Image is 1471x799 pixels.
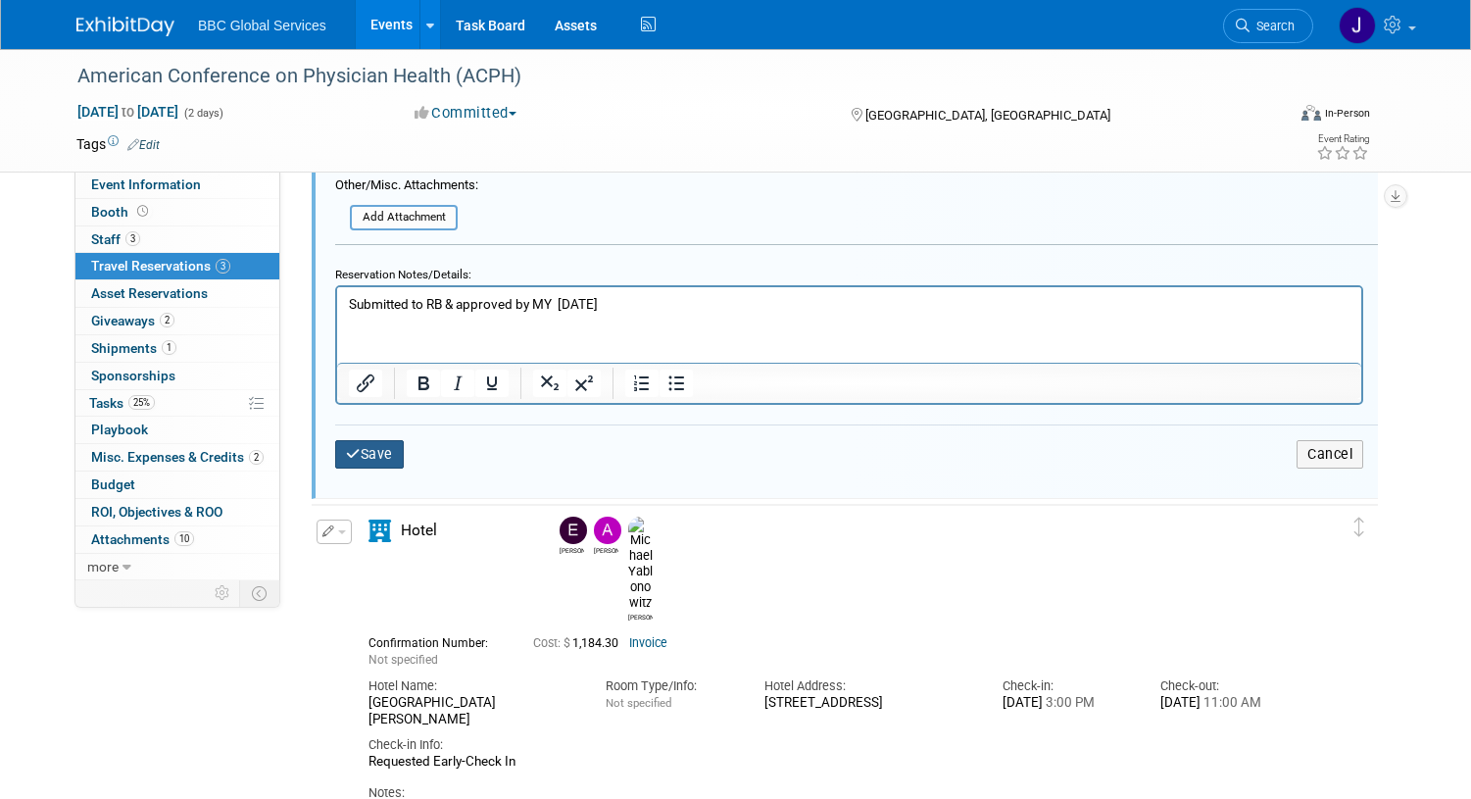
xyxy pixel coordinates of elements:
a: Travel Reservations3 [75,253,279,279]
div: Michael Yablonowitz [623,517,658,623]
span: Search [1250,19,1295,33]
button: Save [335,440,404,469]
img: Format-Inperson.png [1301,105,1321,121]
div: [DATE] [1003,695,1132,712]
span: Booth [91,204,152,220]
span: to [119,104,137,120]
div: Requested Early-Check In [368,754,1290,771]
button: Cancel [1297,440,1363,469]
span: 1 [162,340,176,355]
a: more [75,554,279,580]
a: Budget [75,472,279,498]
span: Budget [91,476,135,492]
span: (2 days) [182,107,223,120]
span: Playbook [91,422,148,437]
span: [GEOGRAPHIC_DATA], [GEOGRAPHIC_DATA] [865,108,1110,123]
span: Asset Reservations [91,285,208,301]
span: 10 [174,531,194,546]
span: 25% [128,395,155,410]
div: Other/Misc. Attachments: [335,176,478,199]
span: Shipments [91,340,176,356]
div: Ethan Denkensohn [555,517,589,555]
button: Subscript [533,370,566,397]
td: Tags [76,134,160,154]
a: Booth [75,199,279,225]
button: Italic [441,370,474,397]
div: Hotel Name: [368,677,576,695]
div: Check-in: [1003,677,1132,695]
a: Giveaways2 [75,308,279,334]
div: Confirmation Number: [368,630,504,651]
span: [DATE] [DATE] [76,103,179,121]
span: Misc. Expenses & Credits [91,449,264,465]
button: Insert/edit link [349,370,382,397]
div: American Conference on Physician Health (ACPH) [71,59,1260,94]
span: Giveaways [91,313,174,328]
span: Cost: $ [533,636,572,650]
span: Travel Reservations [91,258,230,274]
a: Event Information [75,172,279,198]
td: Personalize Event Tab Strip [206,580,240,606]
a: ROI, Objectives & ROO [75,499,279,525]
span: Tasks [89,395,155,411]
div: In-Person [1324,106,1370,121]
span: Attachments [91,531,194,547]
span: Event Information [91,176,201,192]
div: Ethan Denkensohn [560,544,584,555]
div: Room Type/Info: [606,677,735,695]
span: 2 [160,313,174,327]
img: Michael Yablonowitz [628,517,653,611]
button: Superscript [567,370,601,397]
a: Sponsorships [75,363,279,389]
a: Search [1223,9,1313,43]
a: Asset Reservations [75,280,279,307]
span: 3:00 PM [1043,695,1095,710]
a: Playbook [75,417,279,443]
div: Check-in Info: [368,736,1290,754]
img: Alex Corrigan [594,517,621,544]
a: Staff3 [75,226,279,253]
button: Committed [408,103,524,124]
span: Sponsorships [91,368,175,383]
span: Hotel [401,522,437,539]
div: [GEOGRAPHIC_DATA][PERSON_NAME] [368,695,576,728]
span: 3 [216,259,230,274]
button: Bold [407,370,440,397]
div: Check-out: [1160,677,1290,695]
i: Click and drag to move item [1354,518,1364,537]
div: Alex Corrigan [594,544,618,555]
div: Hotel Address: [764,677,972,695]
span: ROI, Objectives & ROO [91,504,222,520]
span: Not specified [368,653,438,667]
div: Reservation Notes/Details: [335,259,1363,285]
iframe: Rich Text Area [337,287,1361,363]
div: Event Rating [1316,134,1369,144]
button: Numbered list [625,370,659,397]
div: [STREET_ADDRESS] [764,695,972,712]
a: Attachments10 [75,526,279,553]
div: [DATE] [1160,695,1290,712]
img: ExhibitDay [76,17,174,36]
span: Not specified [606,696,671,710]
span: 3 [125,231,140,246]
span: Staff [91,231,140,247]
div: Michael Yablonowitz [628,611,653,622]
a: Edit [127,138,160,152]
span: 1,184.30 [533,636,626,650]
span: more [87,559,119,574]
span: 2 [249,450,264,465]
span: Booth not reserved yet [133,204,152,219]
i: Hotel [368,520,391,542]
div: Event Format [1179,102,1370,131]
img: Jennifer Benedict [1339,7,1376,44]
div: Alex Corrigan [589,517,623,555]
button: Underline [475,370,509,397]
button: Bullet list [660,370,693,397]
td: Toggle Event Tabs [240,580,280,606]
span: BBC Global Services [198,18,326,33]
a: Invoice [629,636,667,650]
span: 11:00 AM [1201,695,1261,710]
a: Misc. Expenses & Credits2 [75,444,279,471]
